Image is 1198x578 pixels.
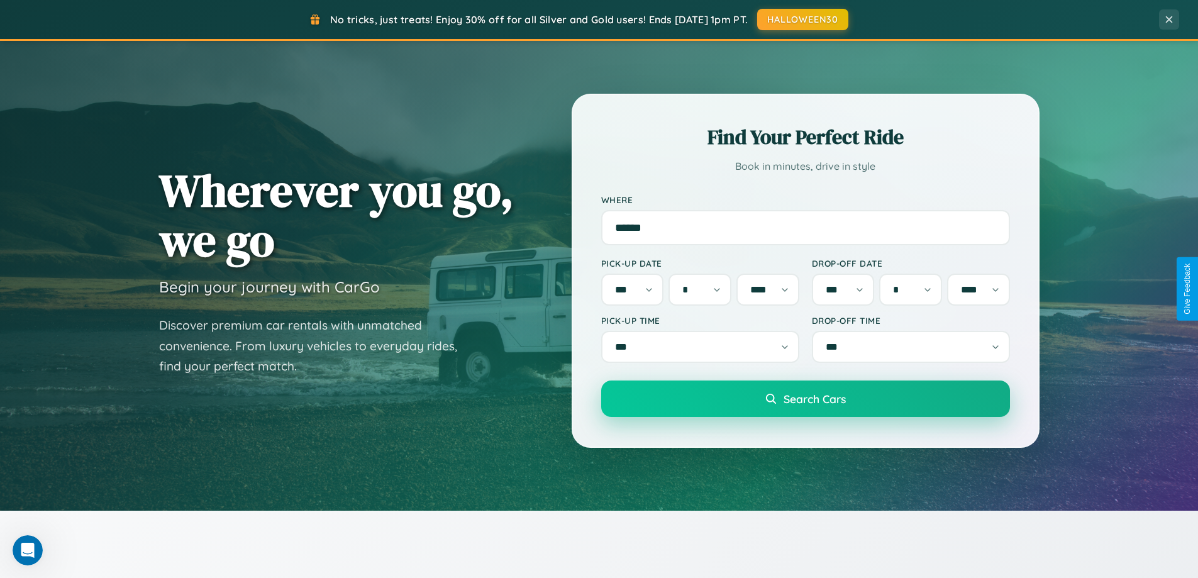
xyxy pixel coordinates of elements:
[812,258,1010,269] label: Drop-off Date
[601,157,1010,175] p: Book in minutes, drive in style
[812,315,1010,326] label: Drop-off Time
[601,258,799,269] label: Pick-up Date
[159,277,380,296] h3: Begin your journey with CarGo
[601,315,799,326] label: Pick-up Time
[757,9,848,30] button: HALLOWEEN30
[601,123,1010,151] h2: Find Your Perfect Ride
[330,13,748,26] span: No tricks, just treats! Enjoy 30% off for all Silver and Gold users! Ends [DATE] 1pm PT.
[601,194,1010,205] label: Where
[159,315,474,377] p: Discover premium car rentals with unmatched convenience. From luxury vehicles to everyday rides, ...
[13,535,43,565] iframe: Intercom live chat
[601,381,1010,417] button: Search Cars
[1183,264,1192,314] div: Give Feedback
[784,392,846,406] span: Search Cars
[159,165,514,265] h1: Wherever you go, we go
